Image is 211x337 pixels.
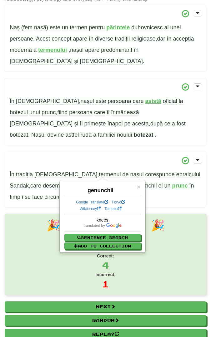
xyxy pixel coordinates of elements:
span: înmânează [111,109,139,116]
span: devine [47,132,64,138]
span: timp [10,194,20,200]
span: oficial [163,98,177,105]
h1: 🎉 Success! 🎉 [10,219,201,231]
span: nașă) [34,24,48,31]
span: Nașul [31,132,46,138]
span: . [155,132,156,138]
span: prunc [42,109,56,116]
span: care [94,109,105,116]
strong: genunchii [88,187,113,193]
span: îl [107,109,109,116]
span: este [50,24,60,31]
span: ebraicului [176,171,200,178]
span: și [74,58,78,65]
span: apare [73,36,87,42]
span: dar [157,36,165,42]
span: tradiții [115,36,130,42]
span: la [179,98,183,105]
span: rudă [80,132,92,138]
span: persoane [10,36,33,42]
span: termen [70,24,87,31]
span: , [10,36,194,53]
span: nașul [130,171,144,178]
span: concept [52,36,71,42]
div: knees [64,217,141,223]
span: apare [85,47,99,53]
span: × [137,183,140,190]
span: botezat [10,132,28,138]
span: [DEMOGRAPHIC_DATA] [10,120,73,127]
span: Sandak [10,183,29,189]
div: 4 [10,259,201,271]
a: Next [5,301,206,312]
span: a [172,120,175,127]
span: un [62,24,68,31]
span: [DEMOGRAPHIC_DATA] [34,171,97,178]
span: acesta [132,120,149,127]
span: [DEMOGRAPHIC_DATA] [80,58,143,65]
span: corespunde [145,171,175,178]
span: a [93,132,96,138]
span: , . [10,47,144,65]
span: al [164,24,168,31]
span: , [10,98,145,105]
span: unei [170,24,181,31]
span: În [10,171,14,178]
span: astfel [65,132,79,138]
span: Naș [10,24,20,31]
span: desemnează [43,183,75,189]
span: familiei [98,132,115,138]
strong: părintele [106,24,130,31]
img: color-short-db1357358c54ba873f60dae0b7fab45f96d57c1ed7e3205853bc64be7941e279.png [83,223,122,228]
span: în [189,183,194,189]
span: înapoi [107,120,123,127]
span: după [150,120,163,127]
span: i [22,194,23,200]
a: Tatoeba [104,207,121,211]
span: ce [164,120,170,127]
span: de [123,171,129,178]
span: , , [10,171,200,189]
span: este [95,98,106,105]
strong: Correct: [97,253,114,258]
span: care [30,183,41,189]
a: Forvo [112,200,125,204]
strong: asistă [145,98,161,104]
span: fost [177,120,186,127]
span: termenul [99,171,121,178]
span: ei [158,183,163,189]
span: pentru [89,24,105,31]
div: 1 [10,278,201,290]
strong: prunc [172,183,188,189]
span: diverse [95,36,113,42]
button: Close [137,183,140,190]
a: Wiktionary [80,207,101,211]
span: se [25,194,31,200]
span: religioase [131,36,155,42]
span: . [10,24,181,42]
span: (fem [21,24,33,31]
span: un [164,183,171,189]
span: circumcizia [44,194,72,200]
span: [DEMOGRAPHIC_DATA] [10,58,73,65]
span: botezul [10,109,28,116]
span: îl [80,120,83,127]
span: în [134,47,138,53]
span: persoana [108,98,131,105]
span: și [74,120,78,127]
span: primește [84,120,106,127]
span: face [32,194,43,200]
span: unui [29,109,40,116]
button: Sentence Search [64,234,141,241]
a: Google Translate [76,200,108,204]
span: . [10,24,106,31]
span: care [133,98,144,105]
strong: Incorrect: [95,272,116,277]
span: fiind [57,109,68,116]
span: noului [117,132,132,138]
span: predominant [101,47,132,53]
span: duhovnicesc [131,24,163,31]
strong: botezat [133,132,153,138]
span: În [10,98,14,105]
span: . [10,183,194,200]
